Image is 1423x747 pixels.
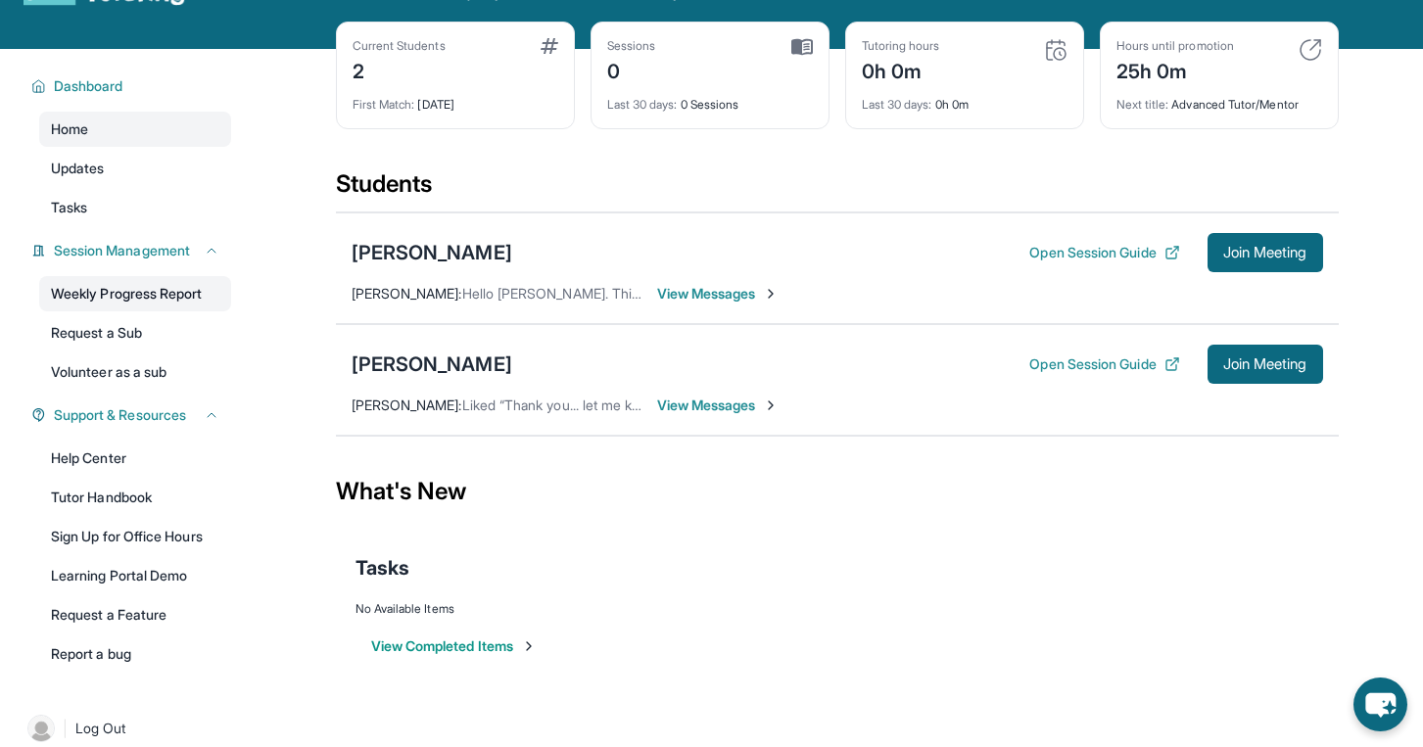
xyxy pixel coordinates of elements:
[352,285,462,302] span: [PERSON_NAME] :
[39,112,231,147] a: Home
[356,554,409,582] span: Tasks
[39,190,231,225] a: Tasks
[1116,85,1322,113] div: Advanced Tutor/Mentor
[356,601,1319,617] div: No Available Items
[657,284,780,303] span: View Messages
[1116,54,1234,85] div: 25h 0m
[352,397,462,413] span: [PERSON_NAME] :
[607,97,678,112] span: Last 30 days :
[27,715,55,742] img: user-img
[352,350,512,378] div: [PERSON_NAME]
[1116,38,1234,54] div: Hours until promotion
[657,396,780,415] span: View Messages
[39,151,231,186] a: Updates
[39,480,231,515] a: Tutor Handbook
[39,558,231,593] a: Learning Portal Demo
[75,719,126,738] span: Log Out
[39,519,231,554] a: Sign Up for Office Hours
[541,38,558,54] img: card
[54,76,123,96] span: Dashboard
[46,76,219,96] button: Dashboard
[353,38,446,54] div: Current Students
[54,241,190,260] span: Session Management
[336,448,1339,535] div: What's New
[607,38,656,54] div: Sessions
[1029,243,1179,262] button: Open Session Guide
[39,636,231,672] a: Report a bug
[336,168,1339,211] div: Students
[51,159,105,178] span: Updates
[51,198,87,217] span: Tasks
[462,397,822,413] span: Liked “Thank you... let me know if I need to do anything.…”
[607,54,656,85] div: 0
[353,97,415,112] span: First Match :
[1116,97,1169,112] span: Next title :
[763,397,779,413] img: Chevron-Right
[39,441,231,476] a: Help Center
[1044,38,1067,62] img: card
[1208,345,1323,384] button: Join Meeting
[1223,358,1307,370] span: Join Meeting
[862,38,940,54] div: Tutoring hours
[353,85,558,113] div: [DATE]
[763,286,779,302] img: Chevron-Right
[39,315,231,350] a: Request a Sub
[862,97,932,112] span: Last 30 days :
[1208,233,1323,272] button: Join Meeting
[371,636,537,656] button: View Completed Items
[51,119,88,139] span: Home
[1223,247,1307,258] span: Join Meeting
[54,405,186,425] span: Support & Resources
[39,276,231,311] a: Weekly Progress Report
[791,38,813,56] img: card
[352,239,512,266] div: [PERSON_NAME]
[862,85,1067,113] div: 0h 0m
[1353,677,1407,731] button: chat-button
[63,717,68,740] span: |
[46,405,219,425] button: Support & Resources
[39,597,231,632] a: Request a Feature
[1029,354,1179,374] button: Open Session Guide
[607,85,813,113] div: 0 Sessions
[862,54,940,85] div: 0h 0m
[46,241,219,260] button: Session Management
[39,354,231,390] a: Volunteer as a sub
[1299,38,1322,62] img: card
[353,54,446,85] div: 2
